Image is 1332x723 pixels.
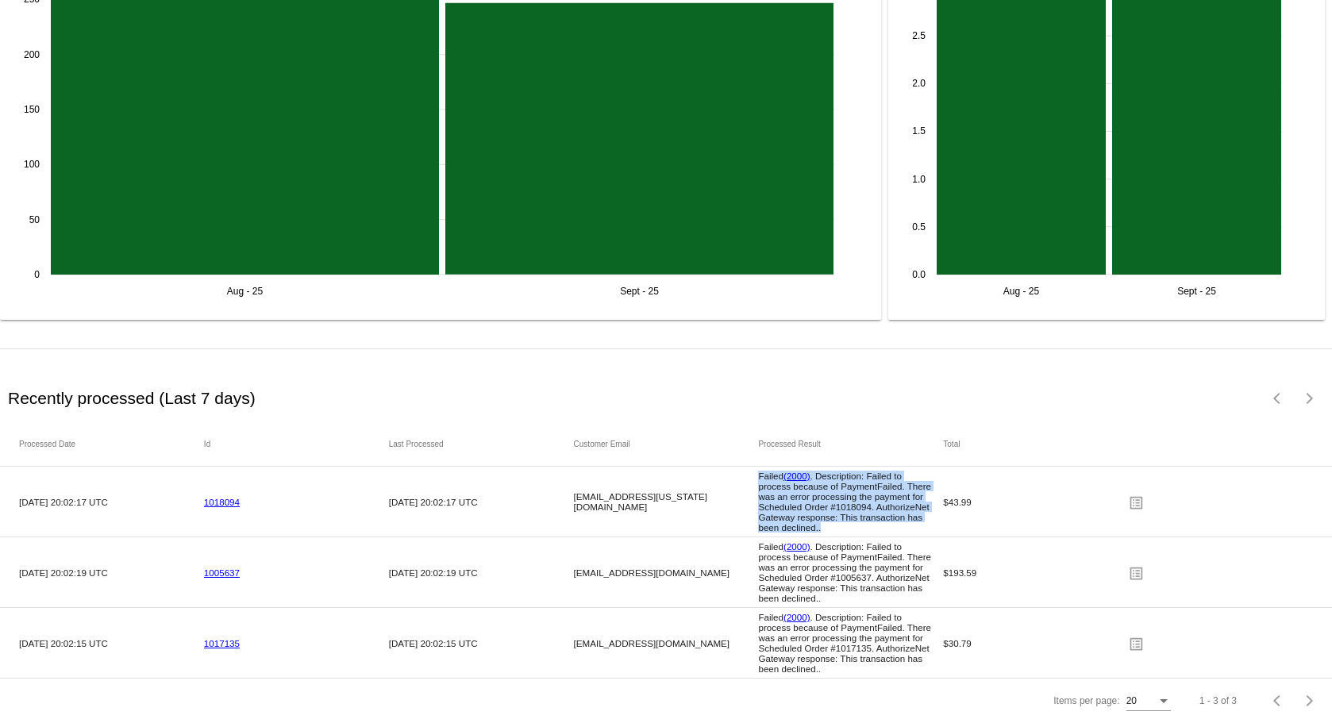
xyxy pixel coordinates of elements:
[1128,560,1147,585] mat-icon: list_alt
[1177,286,1216,297] text: Sept - 25
[1053,695,1119,706] div: Items per page:
[758,612,931,674] span: Failed . Description: Failed to process because of PaymentFailed. There was an error processing t...
[943,440,1128,448] mat-header-cell: Total
[29,214,40,225] text: 50
[758,541,931,603] span: Failed . Description: Failed to process because of PaymentFailed. There was an error processing t...
[24,159,40,170] text: 100
[912,30,926,41] text: 2.5
[783,612,810,622] a: (2000)
[758,471,931,533] span: Failed . Description: Failed to process because of PaymentFailed. There was an error processing t...
[34,269,40,280] text: 0
[783,541,810,552] a: (2000)
[620,286,659,297] text: Sept - 25
[1199,695,1237,706] div: 1 - 3 of 3
[204,638,240,648] a: 1017135
[1294,383,1326,414] button: Next page
[943,493,1128,511] mat-cell: $43.99
[1262,383,1294,414] button: Previous page
[227,286,264,297] text: Aug - 25
[19,634,204,652] mat-cell: [DATE] 20:02:15 UTC
[24,104,40,115] text: 150
[1262,685,1294,717] button: Previous page
[912,269,926,280] text: 0.0
[19,440,204,448] mat-header-cell: Processed Date
[912,174,926,185] text: 1.0
[389,563,574,582] mat-cell: [DATE] 20:02:19 UTC
[389,440,574,448] mat-header-cell: Last Processed
[574,563,759,582] mat-cell: [EMAIL_ADDRESS][DOMAIN_NAME]
[758,440,943,448] mat-header-cell: Processed Result
[24,49,40,60] text: 200
[912,221,926,233] text: 0.5
[1294,685,1326,717] button: Next page
[912,78,926,89] text: 2.0
[574,487,759,516] mat-cell: [EMAIL_ADDRESS][US_STATE][DOMAIN_NAME]
[389,634,574,652] mat-cell: [DATE] 20:02:15 UTC
[1126,695,1137,706] span: 20
[19,563,204,582] mat-cell: [DATE] 20:02:19 UTC
[8,389,256,408] h2: Recently processed (Last 7 days)
[204,497,240,507] a: 1018094
[574,440,759,448] mat-header-cell: Customer Email
[19,493,204,511] mat-cell: [DATE] 20:02:17 UTC
[574,634,759,652] mat-cell: [EMAIL_ADDRESS][DOMAIN_NAME]
[1003,286,1039,297] text: Aug - 25
[912,126,926,137] text: 1.5
[1128,631,1147,656] mat-icon: list_alt
[204,440,389,448] mat-header-cell: Id
[943,634,1128,652] mat-cell: $30.79
[783,471,810,481] a: (2000)
[1126,696,1171,707] mat-select: Items per page:
[1128,490,1147,514] mat-icon: list_alt
[943,563,1128,582] mat-cell: $193.59
[204,567,240,578] a: 1005637
[389,493,574,511] mat-cell: [DATE] 20:02:17 UTC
